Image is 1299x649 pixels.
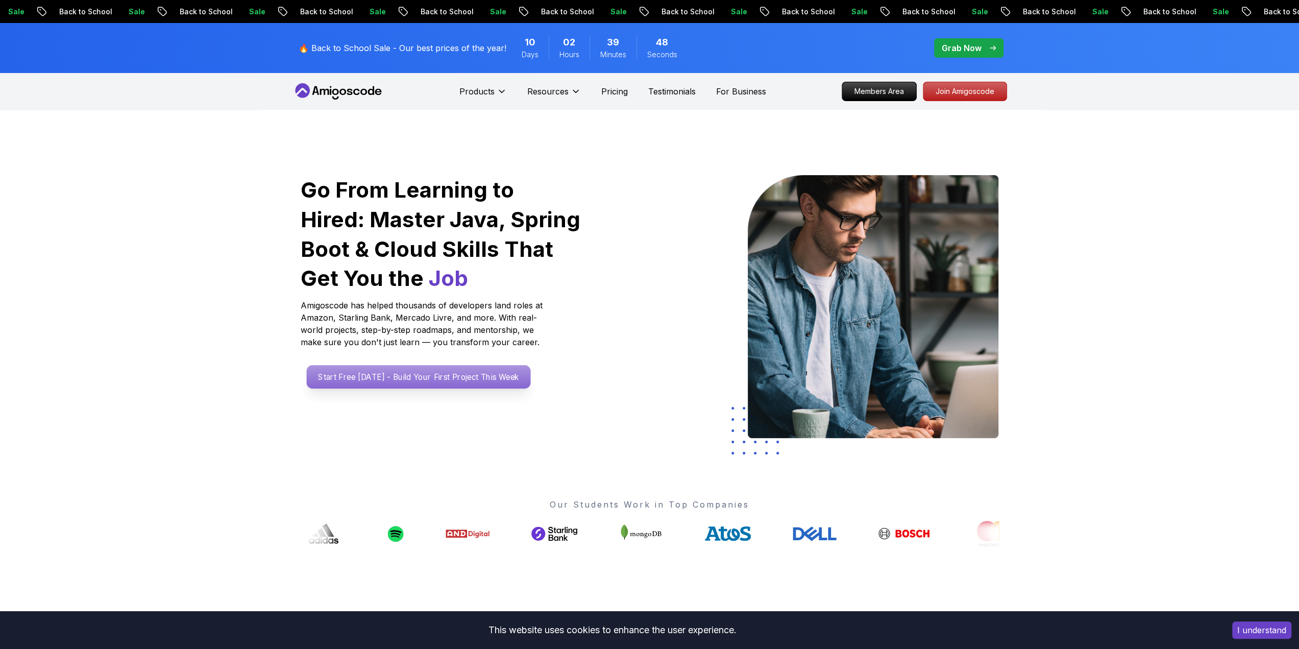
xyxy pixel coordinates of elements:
[451,7,520,17] p: Back to School
[89,7,159,17] p: Back to School
[692,7,761,17] p: Back to School
[761,7,794,17] p: Sale
[400,7,432,17] p: Sale
[330,7,400,17] p: Back to School
[1002,7,1035,17] p: Sale
[748,175,998,438] img: hero
[279,7,312,17] p: Sale
[459,85,495,98] p: Products
[527,85,581,106] button: Resources
[559,50,579,60] span: Hours
[299,42,506,54] p: 🔥 Back to School Sale - Our best prices of the year!
[459,85,507,106] button: Products
[842,82,917,101] a: Members Area
[1053,7,1122,17] p: Back to School
[1243,7,1276,17] p: Sale
[716,85,766,98] a: For Business
[656,35,668,50] span: 48 Seconds
[301,299,546,348] p: Amigoscode has helped thousands of developers land roles at Amazon, Starling Bank, Mercado Livre,...
[923,82,1007,101] a: Join Amigoscode
[1173,7,1243,17] p: Back to School
[600,50,626,60] span: Minutes
[641,7,673,17] p: Sale
[301,175,582,293] h1: Go From Learning to Hired: Master Java, Spring Boot & Cloud Skills That Get You the
[429,265,468,291] span: Job
[520,7,553,17] p: Sale
[601,85,628,98] a: Pricing
[812,7,881,17] p: Back to School
[1122,7,1155,17] p: Sale
[522,50,538,60] span: Days
[1232,621,1291,639] button: Accept cookies
[933,7,1002,17] p: Back to School
[607,35,619,50] span: 39 Minutes
[301,498,999,511] p: Our Students Work in Top Companies
[842,82,916,101] p: Members Area
[210,7,279,17] p: Back to School
[648,85,696,98] a: Testimonials
[527,85,569,98] p: Resources
[571,7,641,17] p: Back to School
[38,7,71,17] p: Sale
[647,50,677,60] span: Seconds
[8,619,1217,641] div: This website uses cookies to enhance the user experience.
[159,7,191,17] p: Sale
[881,7,914,17] p: Sale
[923,82,1007,101] p: Join Amigoscode
[563,35,575,50] span: 2 Hours
[942,42,982,54] p: Grab Now
[306,365,530,389] a: Start Free [DATE] - Build Your First Project This Week
[525,35,535,50] span: 10 Days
